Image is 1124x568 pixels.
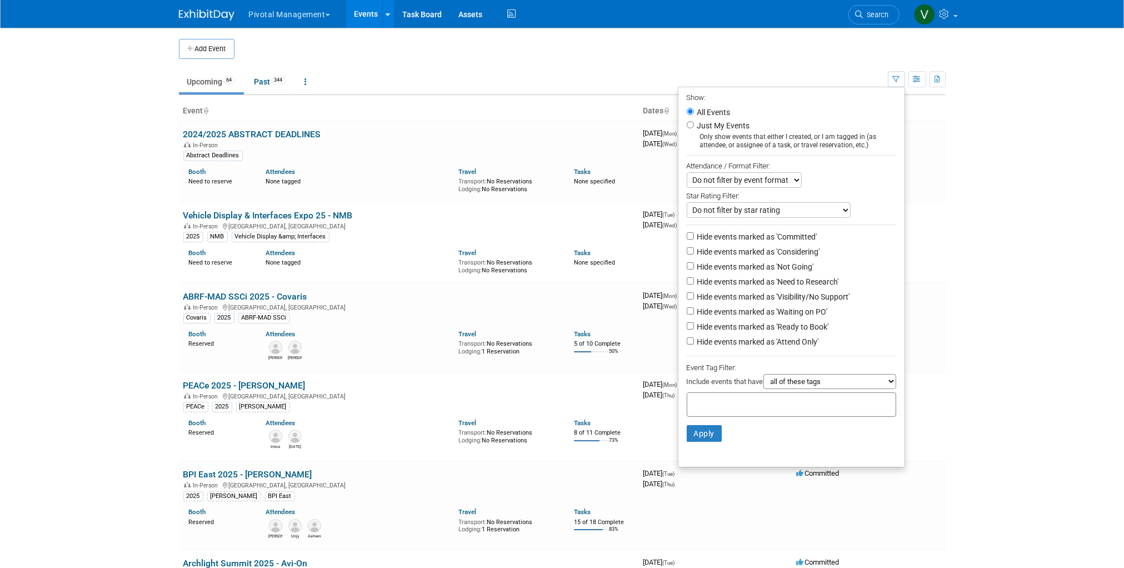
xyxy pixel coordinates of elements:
div: Ashwin Rajput [307,532,321,539]
a: Travel [458,249,476,257]
span: - [677,210,678,218]
div: 15 of 18 Complete [574,519,635,526]
img: Valerie Weld [914,4,935,25]
div: No Reservations No Reservations [458,176,557,193]
span: [DATE] [643,391,675,399]
img: Omar El-Ghouch [269,519,282,532]
div: Omar El-Ghouch [268,532,282,539]
td: 83% [609,526,618,541]
div: Need to reserve [189,176,249,186]
div: Vehicle Display &amp; Interfaces [232,232,329,242]
div: Covaris [183,313,211,323]
div: No Reservations 1 Reservation [458,516,557,534]
div: [PERSON_NAME] [207,491,261,501]
img: Ashwin Rajput [308,519,321,532]
a: Sort by Start Date [664,106,670,115]
a: 2024/2025 ABSTRACT DEADLINES [183,129,321,139]
span: 344 [271,76,286,84]
img: In-Person Event [184,393,191,398]
div: PEACe [183,402,208,412]
span: [DATE] [643,302,677,310]
div: Raja Srinivas [288,443,302,450]
a: Attendees [266,168,295,176]
div: [PERSON_NAME] [236,402,290,412]
span: [DATE] [643,139,677,148]
span: Transport: [458,178,487,185]
span: Lodging: [458,526,482,533]
label: Just My Events [695,120,750,131]
td: 73% [609,437,618,452]
div: Need to reserve [189,257,249,267]
a: Tasks [574,508,591,516]
div: 8 of 11 Complete [574,429,635,437]
span: - [677,469,678,477]
div: BPI East [265,491,295,501]
div: [GEOGRAPHIC_DATA], [GEOGRAPHIC_DATA] [183,302,635,311]
a: Booth [189,508,206,516]
span: [DATE] [643,380,681,388]
img: In-Person Event [184,304,191,310]
div: Attendance / Format Filter: [687,160,896,172]
label: Hide events marked as 'Waiting on PO' [695,306,828,317]
a: Travel [458,419,476,427]
span: (Thu) [663,392,675,398]
span: [DATE] [643,129,681,137]
div: 2025 [183,232,203,242]
a: Past344 [246,71,294,92]
img: Melissa Gabello [269,341,282,354]
img: ExhibitDay [179,9,234,21]
a: Booth [189,249,206,257]
div: 2025 [212,402,232,412]
a: Travel [458,508,476,516]
div: Abstract Deadlines [183,151,243,161]
label: Hide events marked as 'Not Going' [695,261,814,272]
a: Travel [458,330,476,338]
a: Booth [189,168,206,176]
div: Reserved [189,516,249,526]
label: Hide events marked as 'Considering' [695,246,820,257]
a: Vehicle Display & Interfaces Expo 25 - NMB [183,210,353,221]
th: Event [179,102,639,121]
span: None specified [574,259,615,266]
span: (Tue) [663,471,675,477]
span: Transport: [458,259,487,266]
a: BPI East 2025 - [PERSON_NAME] [183,469,312,480]
span: (Thu) [663,481,675,487]
span: (Wed) [663,141,677,147]
img: Unjy Park [288,519,302,532]
div: ABRF-MAD SSCi [238,313,290,323]
div: No Reservations 1 Reservation [458,338,557,355]
a: Attendees [266,249,295,257]
div: None tagged [266,257,450,267]
span: (Mon) [663,293,677,299]
span: Lodging: [458,437,482,444]
span: Transport: [458,429,487,436]
div: [GEOGRAPHIC_DATA], [GEOGRAPHIC_DATA] [183,480,635,489]
span: Lodging: [458,186,482,193]
span: [DATE] [643,210,678,218]
a: Search [848,5,900,24]
img: Sujash Chatterjee [288,341,302,354]
span: Committed [797,558,840,566]
div: Unjy Park [288,532,302,539]
span: Lodging: [458,348,482,355]
div: None tagged [266,176,450,186]
div: 5 of 10 Complete [574,340,635,348]
div: NMB [207,232,228,242]
button: Add Event [179,39,234,59]
a: ABRF-MAD SSCi 2025 - Covaris [183,291,307,302]
a: Tasks [574,168,591,176]
span: (Wed) [663,303,677,310]
img: In-Person Event [184,142,191,147]
div: [GEOGRAPHIC_DATA], [GEOGRAPHIC_DATA] [183,221,635,230]
div: Include events that have [687,374,896,392]
a: Travel [458,168,476,176]
span: Transport: [458,519,487,526]
div: 2025 [183,491,203,501]
div: Only show events that either I created, or I am tagged in (as attendee, or assignee of a task, or... [687,133,896,150]
span: [DATE] [643,291,681,300]
div: Event Tag Filter: [687,361,896,374]
label: Hide events marked as 'Ready to Book' [695,321,829,332]
a: Attendees [266,508,295,516]
img: In-Person Event [184,482,191,487]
